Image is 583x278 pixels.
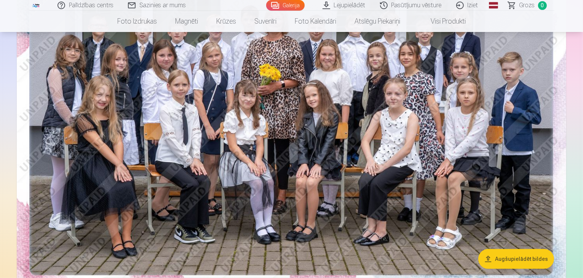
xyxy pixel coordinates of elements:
span: 0 [538,1,547,10]
a: Foto kalendāri [286,11,345,32]
img: /fa3 [32,3,40,8]
a: Visi produkti [409,11,475,32]
a: Magnēti [166,11,207,32]
a: Krūzes [207,11,245,32]
button: Augšupielādēt bildes [478,249,554,269]
span: Grozs [519,1,535,10]
a: Atslēgu piekariņi [345,11,409,32]
a: Foto izdrukas [108,11,166,32]
a: Suvenīri [245,11,286,32]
